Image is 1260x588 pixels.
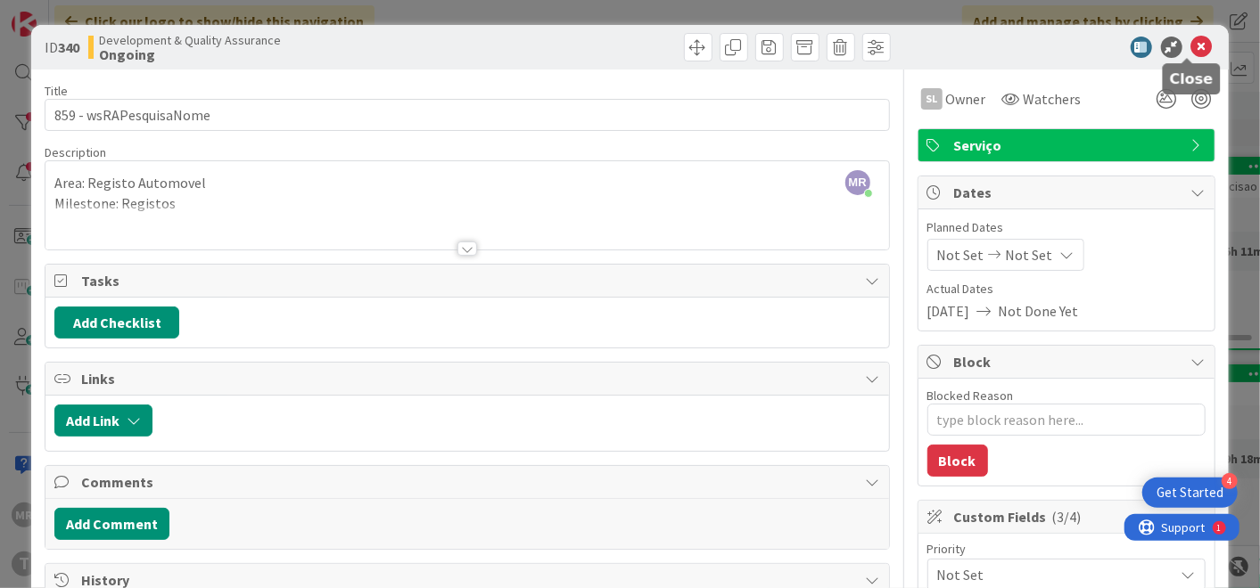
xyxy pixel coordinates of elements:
[954,351,1182,372] span: Block
[1222,473,1238,489] div: 4
[927,218,1206,237] span: Planned Dates
[1142,478,1238,508] div: Open Get Started checklist, remaining modules: 4
[93,7,97,21] div: 1
[81,471,856,493] span: Comments
[81,368,856,389] span: Links
[45,144,106,160] span: Description
[927,445,988,477] button: Block
[1052,508,1082,526] span: ( 3/4 )
[1170,70,1214,87] h5: Close
[81,270,856,291] span: Tasks
[921,88,943,110] div: SL
[99,47,281,61] b: Ongoing
[946,88,986,110] span: Owner
[54,193,879,214] p: Milestone: Registos
[45,99,889,131] input: type card name here...
[1024,88,1082,110] span: Watchers
[927,300,970,322] span: [DATE]
[54,173,879,193] p: Area: Registo Automovel
[54,306,179,339] button: Add Checklist
[999,300,1079,322] span: Not Done Yet
[1157,484,1223,502] div: Get Started
[45,83,68,99] label: Title
[58,38,79,56] b: 340
[937,562,1165,587] span: Not Set
[845,170,870,195] span: MR
[45,37,79,58] span: ID
[927,543,1206,555] div: Priority
[954,135,1182,156] span: Serviço
[954,182,1182,203] span: Dates
[954,506,1182,527] span: Custom Fields
[54,404,152,437] button: Add Link
[937,244,984,265] span: Not Set
[99,33,281,47] span: Development & Quality Assurance
[927,280,1206,298] span: Actual Dates
[37,3,81,24] span: Support
[927,388,1014,404] label: Blocked Reason
[1006,244,1053,265] span: Not Set
[54,508,169,540] button: Add Comment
